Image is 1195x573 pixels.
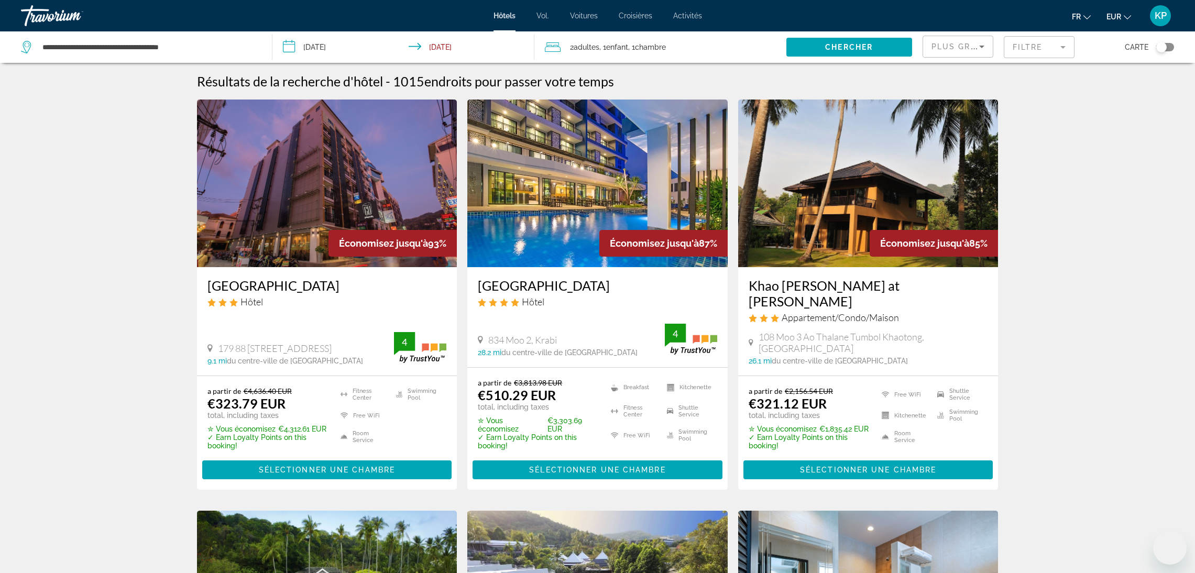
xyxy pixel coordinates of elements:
[536,12,549,20] font: Vol.
[876,429,932,445] li: Room Service
[749,411,869,420] p: total, including taxes
[391,387,446,402] li: Swimming Pool
[207,395,286,411] ins: €323.79 EUR
[227,357,363,365] span: du centre-ville de [GEOGRAPHIC_DATA]
[749,278,988,309] a: Khao [PERSON_NAME] at [PERSON_NAME]
[534,31,786,63] button: Travelers: 2 adults, 1 child
[467,100,728,267] img: Hotel image
[394,332,446,363] img: trustyou-badge.svg
[207,387,241,395] span: a partir de
[785,387,833,395] del: €2,156.54 EUR
[197,100,457,267] img: Hotel image
[259,466,395,474] span: Sélectionner une chambre
[931,42,1057,51] span: Plus grandes économies
[424,73,614,89] span: endroits pour passer votre temps
[932,407,988,423] li: Swimming Pool
[606,378,661,397] li: Breakfast
[478,403,598,411] p: total, including taxes
[610,238,699,249] span: Économisez jusqu'à
[328,230,457,257] div: 93%
[635,43,666,51] span: Chambre
[1147,5,1174,27] button: Menu utilisateur
[218,343,332,354] span: 179 88 [STREET_ADDRESS]
[488,334,557,346] span: 834 Moo 2, Krabi
[207,357,227,365] span: 9.1 mi
[478,278,717,293] a: [GEOGRAPHIC_DATA]
[800,466,936,474] span: Sélectionner une chambre
[738,100,999,267] img: Hotel image
[570,12,598,20] font: Voitures
[207,278,447,293] a: [GEOGRAPHIC_DATA]
[478,348,501,357] span: 28.2 mi
[1106,9,1131,24] button: Changer de devise
[628,40,666,54] span: , 1
[665,324,717,355] img: trustyou-badge.svg
[619,12,652,20] a: Croisières
[394,336,415,348] div: 4
[606,426,661,445] li: Free WiFi
[1155,10,1167,21] font: KP
[786,38,912,57] button: Chercher
[522,296,544,307] span: Hôtel
[1125,40,1148,54] span: Carte
[501,348,638,357] span: du centre-ville de [GEOGRAPHIC_DATA]
[749,425,869,433] p: €1,835.42 EUR
[749,387,782,395] span: a partir de
[574,43,599,51] span: Adultes
[1004,36,1075,59] button: Filter
[202,460,452,479] button: Sélectionner une chambre
[335,387,391,402] li: Fitness Center
[335,407,391,423] li: Free WiFi
[749,357,772,365] span: 26.1 mi
[21,2,126,29] a: Travorium
[473,462,722,474] a: Sélectionner une chambre
[662,402,717,421] li: Shuttle Service
[478,416,545,433] span: ✮ Vous économisez
[749,395,827,411] ins: €321.12 EUR
[662,426,717,445] li: Swimming Pool
[207,411,327,420] p: total, including taxes
[743,460,993,479] button: Sélectionner une chambre
[870,230,998,257] div: 85%
[529,466,665,474] span: Sélectionner une chambre
[599,40,628,54] span: , 1
[473,460,722,479] button: Sélectionner une chambre
[606,43,628,51] span: Enfant
[662,378,717,397] li: Kitchenette
[202,462,452,474] a: Sélectionner une chambre
[240,296,263,307] span: Hôtel
[393,73,614,89] h2: 1015
[272,31,534,63] button: Check-in date: Feb 14, 2026 Check-out date: Feb 18, 2026
[478,387,556,403] ins: €510.29 EUR
[1072,9,1091,24] button: Changer de langue
[207,296,447,307] div: 3 star Hotel
[606,402,661,421] li: Fitness Center
[570,40,599,54] span: 2
[932,387,988,402] li: Shuttle Service
[478,433,598,450] p: ✓ Earn Loyalty Points on this booking!
[207,425,327,433] p: €4,312.61 EUR
[749,433,869,450] p: ✓ Earn Loyalty Points on this booking!
[478,296,717,307] div: 4 star Hotel
[335,429,391,445] li: Room Service
[339,238,428,249] span: Économisez jusqu'à
[207,433,327,450] p: ✓ Earn Loyalty Points on this booking!
[1072,13,1081,21] font: fr
[386,73,390,89] span: -
[749,425,817,433] span: ✮ Vous économisez
[876,407,932,423] li: Kitchenette
[673,12,702,20] font: Activités
[782,312,899,323] span: Appartement/Condo/Maison
[876,387,932,402] li: Free WiFi
[207,425,276,433] span: ✮ Vous économisez
[772,357,908,365] span: du centre-ville de [GEOGRAPHIC_DATA]
[931,40,984,53] mat-select: Sort by
[494,12,516,20] font: Hôtels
